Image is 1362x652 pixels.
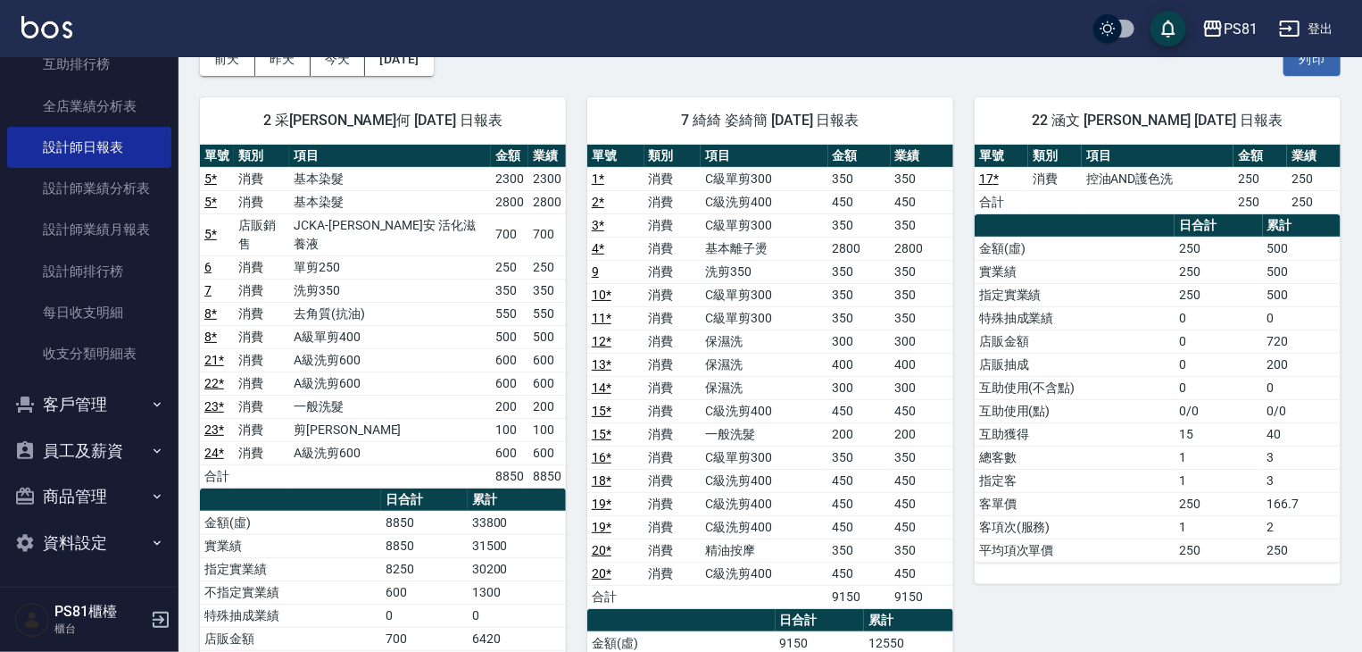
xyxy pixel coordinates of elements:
td: 700 [528,213,566,255]
td: 0 [1263,376,1341,399]
td: 400 [891,353,953,376]
table: a dense table [587,145,953,609]
td: C級單剪300 [701,446,827,469]
td: 互助使用(不含點) [975,376,1175,399]
td: 洗剪350 [289,279,491,302]
th: 累計 [468,489,566,512]
td: 300 [891,376,953,399]
td: 250 [1287,167,1341,190]
td: 450 [828,469,891,492]
td: 200 [491,395,528,418]
td: 2 [1263,515,1341,539]
td: 消費 [644,492,702,515]
td: 166.7 [1263,492,1341,515]
td: 保濕洗 [701,376,827,399]
th: 項目 [1082,145,1233,168]
td: 6420 [468,627,566,650]
th: 項目 [289,145,491,168]
th: 日合計 [776,609,865,632]
td: 550 [528,302,566,325]
td: 450 [891,515,953,539]
td: 平均項次單價 [975,539,1175,562]
h5: PS81櫃檯 [54,603,145,621]
td: 去角質(抗油) [289,302,491,325]
th: 日合計 [1175,214,1263,238]
td: 合計 [975,190,1028,213]
td: 消費 [644,469,702,492]
td: 特殊抽成業績 [975,306,1175,330]
div: PS81 [1224,18,1258,40]
td: C級洗剪400 [701,515,827,539]
td: 剪[PERSON_NAME] [289,418,491,441]
td: 單剪250 [289,255,491,279]
td: 450 [828,190,891,213]
td: 300 [828,330,891,353]
td: 互助獲得 [975,422,1175,446]
td: 700 [491,213,528,255]
td: 8850 [381,511,467,534]
td: 消費 [234,167,289,190]
td: 金額(虛) [200,511,381,534]
td: 450 [891,190,953,213]
td: C級單剪300 [701,167,827,190]
td: 600 [381,581,467,604]
a: 9 [592,264,599,279]
td: 消費 [644,260,702,283]
td: 250 [1263,539,1341,562]
td: 31500 [468,534,566,557]
td: C級洗剪400 [701,399,827,422]
td: 消費 [644,237,702,260]
a: 全店業績分析表 [7,86,171,127]
td: 消費 [644,515,702,539]
td: 8250 [381,557,467,581]
td: 一般洗髮 [701,422,827,446]
th: 類別 [644,145,702,168]
td: 350 [828,446,891,469]
td: 店販金額 [200,627,381,650]
td: 350 [891,260,953,283]
td: 消費 [644,353,702,376]
td: 金額(虛) [975,237,1175,260]
a: 設計師業績分析表 [7,168,171,209]
td: 消費 [644,213,702,237]
table: a dense table [975,145,1341,214]
td: 3 [1263,446,1341,469]
td: 0 [1263,306,1341,330]
td: 500 [1263,283,1341,306]
td: 450 [891,492,953,515]
td: 店販金額 [975,330,1175,353]
td: 消費 [644,376,702,399]
td: 300 [828,376,891,399]
td: 350 [828,539,891,562]
td: 2800 [491,190,528,213]
a: 7 [204,283,212,297]
td: 350 [828,213,891,237]
td: 250 [1175,260,1263,283]
td: 9150 [891,585,953,608]
button: [DATE] [365,43,433,76]
td: 基本染髮 [289,167,491,190]
td: 600 [491,372,528,395]
th: 類別 [234,145,289,168]
td: 300 [891,330,953,353]
td: 350 [891,446,953,469]
td: A級洗剪600 [289,441,491,464]
td: 保濕洗 [701,353,827,376]
td: 350 [891,167,953,190]
td: 15 [1175,422,1263,446]
td: 8850 [491,464,528,488]
td: 550 [491,302,528,325]
td: 控油AND護色洗 [1082,167,1233,190]
p: 櫃台 [54,621,145,637]
td: 30200 [468,557,566,581]
th: 累計 [864,609,953,632]
td: C級洗剪400 [701,562,827,585]
a: 設計師日報表 [7,127,171,168]
td: 700 [381,627,467,650]
th: 單號 [975,145,1028,168]
td: 250 [1175,283,1263,306]
td: C級單剪300 [701,306,827,330]
td: 消費 [644,422,702,446]
td: 店販銷售 [234,213,289,255]
td: 2800 [528,190,566,213]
